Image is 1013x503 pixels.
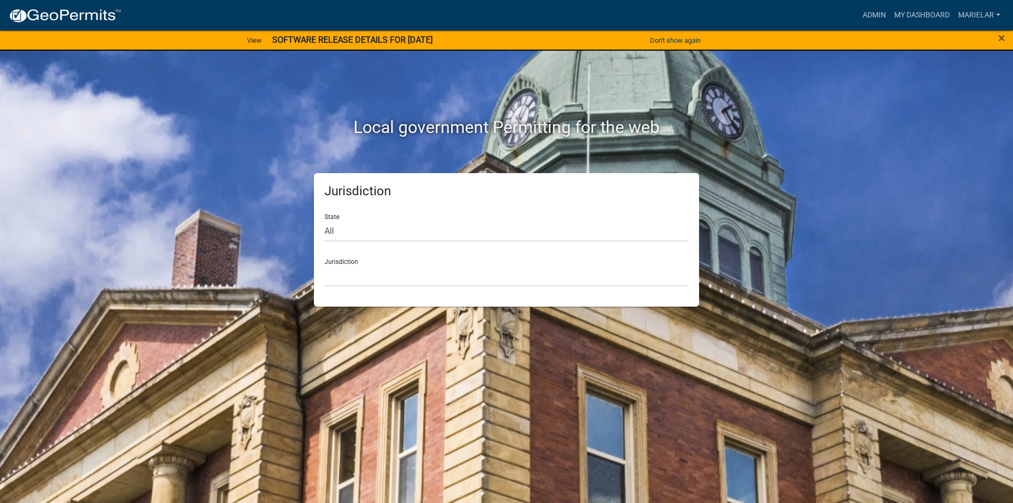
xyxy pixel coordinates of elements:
[214,117,799,137] h2: Local government Permitting for the web
[890,5,954,25] a: My Dashboard
[858,5,890,25] a: Admin
[272,35,433,45] strong: SOFTWARE RELEASE DETAILS FOR [DATE]
[998,32,1005,44] button: Close
[243,32,266,49] a: View
[998,31,1005,45] span: ×
[646,32,705,49] button: Don't show again
[954,5,1005,25] a: marielar
[324,184,689,199] h5: Jurisdiction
